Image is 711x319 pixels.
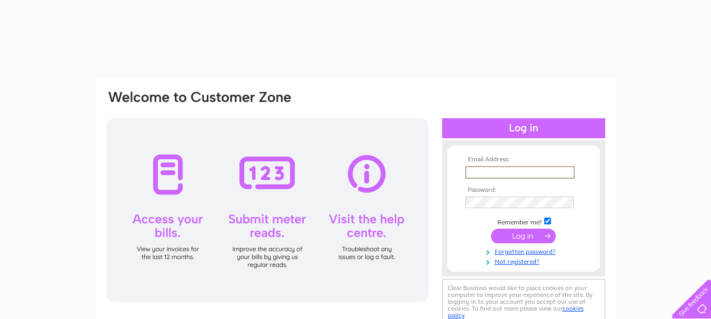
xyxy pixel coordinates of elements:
[463,187,585,194] th: Password:
[465,256,585,266] a: Not registered?
[465,246,585,256] a: Forgotten password?
[448,305,584,319] a: cookies policy
[463,156,585,163] th: Email Address:
[491,229,556,243] input: Submit
[463,216,585,227] td: Remember me?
